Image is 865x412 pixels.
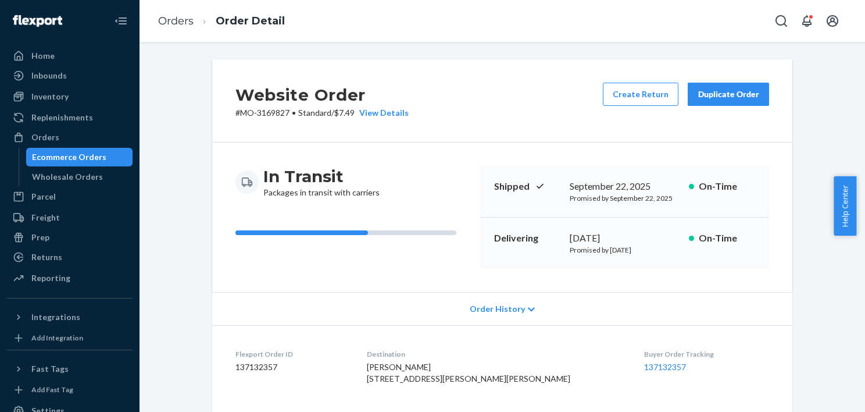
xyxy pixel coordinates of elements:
dt: Buyer Order Tracking [644,349,769,359]
a: Inbounds [7,66,133,85]
a: Add Integration [7,331,133,345]
div: Fast Tags [31,363,69,375]
p: Shipped [494,180,560,193]
h3: In Transit [263,166,380,187]
div: Add Fast Tag [31,385,73,395]
ol: breadcrumbs [149,4,294,38]
a: Returns [7,248,133,267]
span: • [292,108,296,118]
div: Integrations [31,311,80,323]
a: Wholesale Orders [26,168,133,186]
span: Order History [470,303,525,315]
p: On-Time [699,232,755,245]
div: [DATE] [570,232,680,245]
a: Prep [7,228,133,247]
div: September 22, 2025 [570,180,680,193]
button: View Details [355,107,409,119]
div: Duplicate Order [698,88,759,100]
dt: Destination [367,349,625,359]
button: Open notifications [795,9,818,33]
span: Standard [298,108,331,118]
div: Ecommerce Orders [32,151,106,163]
button: Duplicate Order [688,83,769,106]
span: [PERSON_NAME] [STREET_ADDRESS][PERSON_NAME][PERSON_NAME] [367,362,570,383]
a: Reporting [7,269,133,287]
button: Close Navigation [109,9,133,33]
div: Freight [31,212,60,223]
p: On-Time [699,180,755,193]
div: Packages in transit with carriers [263,166,380,198]
img: Flexport logo [13,15,62,27]
div: Replenishments [31,112,93,123]
a: Orders [7,128,133,147]
a: Home [7,47,133,65]
button: Help Center [834,176,856,236]
a: Ecommerce Orders [26,148,133,166]
a: Add Fast Tag [7,383,133,397]
div: Reporting [31,272,70,284]
button: Fast Tags [7,360,133,378]
div: Returns [31,251,62,263]
dt: Flexport Order ID [235,349,348,359]
a: 137132357 [644,362,686,372]
div: Orders [31,132,59,143]
div: Home [31,50,55,62]
a: Replenishments [7,108,133,127]
a: Freight [7,208,133,227]
button: Open account menu [821,9,844,33]
p: Delivering [494,232,560,245]
button: Create Return [603,83,678,106]
p: Promised by September 22, 2025 [570,193,680,203]
div: Inventory [31,91,69,102]
button: Integrations [7,308,133,326]
div: Prep [31,232,49,243]
button: Open Search Box [770,9,793,33]
div: Wholesale Orders [32,171,103,183]
h2: Website Order [235,83,409,107]
a: Inventory [7,87,133,106]
dd: 137132357 [235,361,348,373]
p: Promised by [DATE] [570,245,680,255]
div: Parcel [31,191,56,203]
a: Parcel [7,187,133,206]
div: Inbounds [31,70,67,81]
p: # MO-3169827 / $7.49 [235,107,409,119]
div: Add Integration [31,333,83,343]
a: Orders [158,15,194,27]
a: Order Detail [216,15,285,27]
